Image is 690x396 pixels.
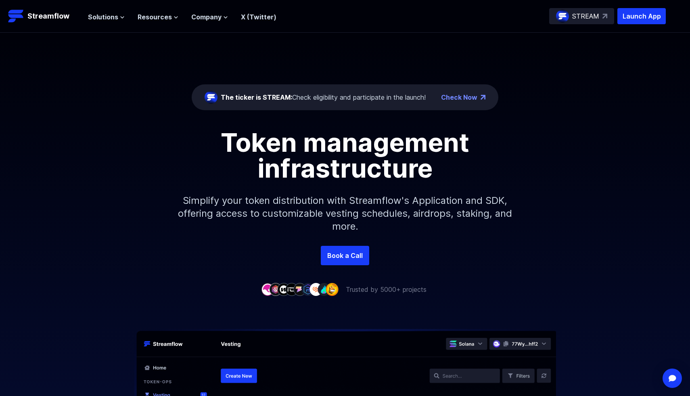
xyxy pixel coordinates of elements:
[191,12,228,22] button: Company
[241,13,276,21] a: X (Twitter)
[663,369,682,388] div: Open Intercom Messenger
[88,12,118,22] span: Solutions
[27,10,69,22] p: Streamflow
[277,283,290,295] img: company-3
[481,95,485,100] img: top-right-arrow.png
[318,283,330,295] img: company-8
[293,283,306,295] img: company-5
[321,246,369,265] a: Book a Call
[285,283,298,295] img: company-4
[8,8,80,24] a: Streamflow
[171,181,519,246] p: Simplify your token distribution with Streamflow's Application and SDK, offering access to custom...
[205,91,217,104] img: streamflow-logo-circle.png
[556,10,569,23] img: streamflow-logo-circle.png
[221,92,426,102] div: Check eligibility and participate in the launch!
[441,92,477,102] a: Check Now
[602,14,607,19] img: top-right-arrow.svg
[549,8,614,24] a: STREAM
[138,12,178,22] button: Resources
[346,285,427,294] p: Trusted by 5000+ projects
[269,283,282,295] img: company-2
[221,93,292,101] span: The ticker is STREAM:
[163,130,527,181] h1: Token management infrastructure
[309,283,322,295] img: company-7
[301,283,314,295] img: company-6
[617,8,666,24] button: Launch App
[191,12,222,22] span: Company
[261,283,274,295] img: company-1
[572,11,599,21] p: STREAM
[88,12,125,22] button: Solutions
[8,8,24,24] img: Streamflow Logo
[138,12,172,22] span: Resources
[326,283,339,295] img: company-9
